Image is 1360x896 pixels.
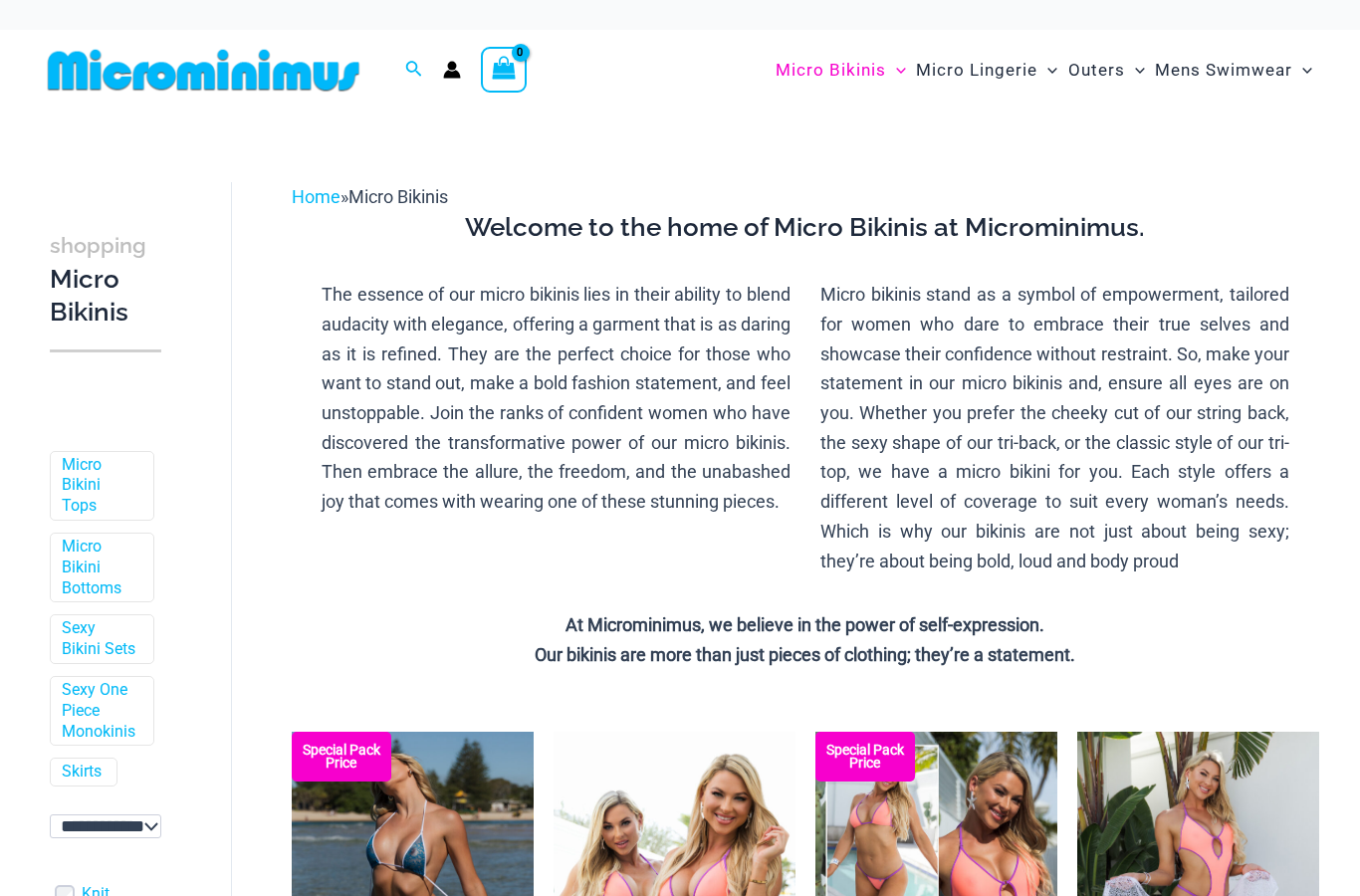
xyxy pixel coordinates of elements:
span: Menu Toggle [1125,45,1145,96]
span: Micro Bikinis [776,45,886,96]
nav: Site Navigation [768,37,1320,104]
span: Mens Swimwear [1155,45,1292,96]
a: Account icon link [443,61,461,79]
span: Menu Toggle [886,45,906,96]
span: Menu Toggle [1292,45,1312,96]
select: wpc-taxonomy-pa_color-745982 [50,814,161,838]
a: Micro Bikini Bottoms [62,537,138,598]
a: Mens SwimwearMenu ToggleMenu Toggle [1150,40,1317,101]
a: Micro Bikini Tops [62,455,138,517]
a: Micro BikinisMenu ToggleMenu Toggle [771,40,911,101]
a: Skirts [62,762,102,783]
b: Special Pack Price [292,744,391,770]
img: MM SHOP LOGO FLAT [40,48,367,93]
a: Micro LingerieMenu ToggleMenu Toggle [911,40,1062,101]
b: Special Pack Price [815,744,915,770]
a: OutersMenu ToggleMenu Toggle [1063,40,1150,101]
span: » [292,186,448,207]
a: View Shopping Cart, empty [481,47,527,93]
strong: Our bikinis are more than just pieces of clothing; they’re a statement. [535,644,1075,665]
span: Micro Bikinis [348,186,448,207]
span: Micro Lingerie [916,45,1037,96]
a: Sexy Bikini Sets [62,618,138,660]
p: The essence of our micro bikinis lies in their ability to blend audacity with elegance, offering ... [322,280,791,517]
a: Search icon link [405,58,423,83]
strong: At Microminimus, we believe in the power of self-expression. [566,614,1044,635]
h3: Welcome to the home of Micro Bikinis at Microminimus. [307,211,1304,245]
a: Home [292,186,340,207]
a: Sexy One Piece Monokinis [62,680,138,742]
h3: Micro Bikinis [50,228,161,330]
p: Micro bikinis stand as a symbol of empowerment, tailored for women who dare to embrace their true... [820,280,1289,575]
span: Menu Toggle [1037,45,1057,96]
span: shopping [50,233,146,258]
span: Outers [1068,45,1125,96]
